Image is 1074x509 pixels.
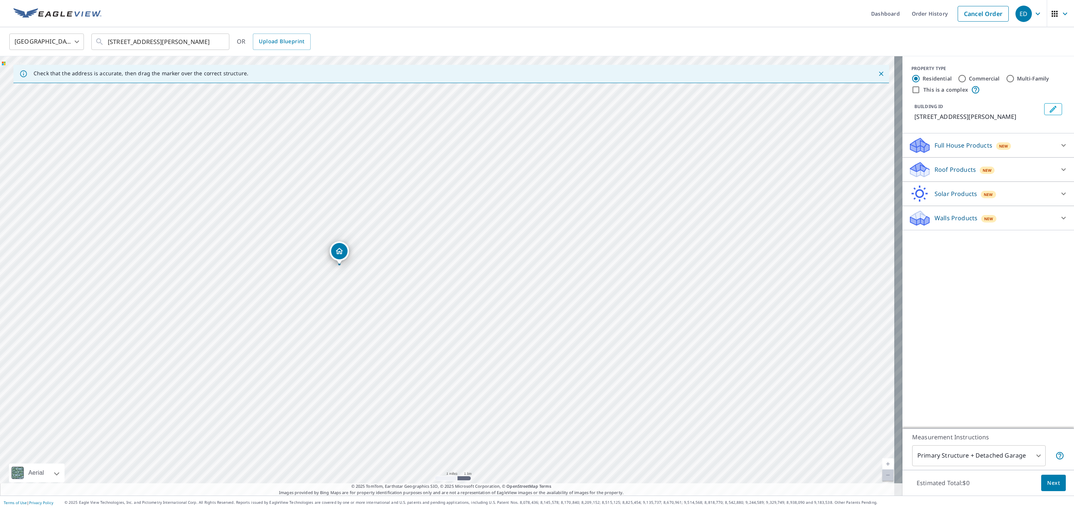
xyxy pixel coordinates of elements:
a: Cancel Order [958,6,1009,22]
p: © 2025 Eagle View Technologies, Inc. and Pictometry International Corp. All Rights Reserved. Repo... [65,500,1070,505]
a: Terms of Use [4,500,27,505]
a: Current Level 12, Zoom Out Disabled [882,470,894,481]
div: OR [237,34,311,50]
div: Aerial [26,464,46,482]
p: Roof Products [935,165,976,174]
img: EV Logo [13,8,101,19]
span: New [999,143,1008,149]
label: Multi-Family [1017,75,1049,82]
span: © 2025 TomTom, Earthstar Geographics SIO, © 2025 Microsoft Corporation, © [351,483,552,490]
button: Next [1041,475,1066,491]
p: | [4,500,53,505]
div: Roof ProductsNew [908,161,1068,178]
label: This is a complex [923,86,968,94]
div: Solar ProductsNew [908,185,1068,203]
p: Solar Products [935,189,977,198]
p: [STREET_ADDRESS][PERSON_NAME] [914,112,1041,121]
div: Primary Structure + Detached Garage [912,445,1046,466]
span: Upload Blueprint [259,37,304,46]
a: Current Level 12, Zoom In [882,458,894,470]
div: PROPERTY TYPE [911,65,1065,72]
p: Full House Products [935,141,992,150]
a: Terms [539,483,552,489]
p: Measurement Instructions [912,433,1064,442]
div: Aerial [9,464,65,482]
a: Upload Blueprint [253,34,310,50]
button: Edit building 1 [1044,103,1062,115]
span: New [984,216,993,222]
p: BUILDING ID [914,103,943,110]
div: ED [1015,6,1032,22]
label: Residential [923,75,952,82]
div: [GEOGRAPHIC_DATA] [9,31,84,52]
span: New [984,192,993,197]
a: Privacy Policy [29,500,53,505]
input: Search by address or latitude-longitude [108,31,214,52]
div: Walls ProductsNew [908,209,1068,227]
p: Check that the address is accurate, then drag the marker over the correct structure. [34,70,248,77]
span: New [983,167,992,173]
p: Walls Products [935,214,977,222]
label: Commercial [969,75,1000,82]
div: Dropped pin, building 1, Residential property, 509 S Hudson Ave Spring Valley, MN 55975 [330,241,349,265]
span: Next [1047,478,1060,488]
a: OpenStreetMap [506,483,538,489]
span: Your report will include the primary structure and a detached garage if one exists. [1055,451,1064,460]
button: Close [876,69,886,79]
div: Full House ProductsNew [908,136,1068,154]
p: Estimated Total: $0 [911,475,976,491]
